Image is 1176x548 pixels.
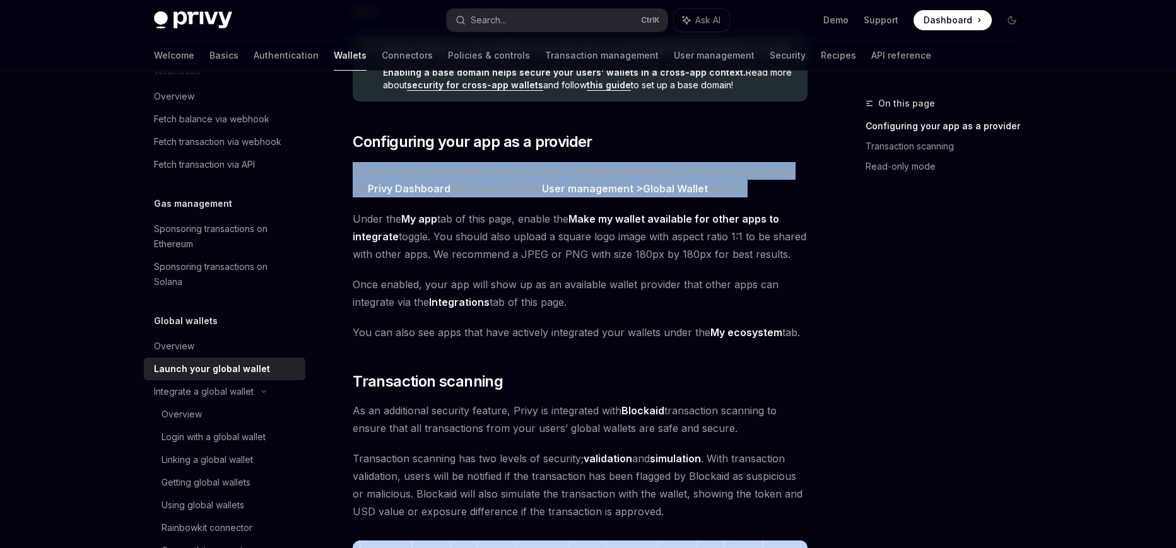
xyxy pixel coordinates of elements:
div: Overview [154,339,194,354]
a: Integrations [429,296,490,309]
a: Fetch balance via webhook [144,108,305,131]
span: To become a provider and share your users’ embedded wallets with other apps, simply visit the and... [353,162,808,197]
a: Support [864,14,898,26]
div: Integrate a global wallet [154,384,254,399]
a: Dashboard [914,10,992,30]
span: On this page [878,96,935,111]
div: Sponsoring transactions on Solana [154,259,298,289]
a: Sponsoring transactions on Solana [144,255,305,293]
a: Fetch transaction via webhook [144,131,305,153]
strong: Privy Dashboard [368,182,450,195]
a: security for cross-app wallets [407,79,543,91]
a: Blockaid [621,404,664,417]
span: Dashboard [924,14,972,26]
a: Sponsoring transactions on Ethereum [144,218,305,255]
div: Using global wallets [162,498,244,513]
div: Overview [154,89,194,104]
a: Fetch transaction via API [144,153,305,176]
a: Getting global wallets [144,471,305,494]
span: Read more about and follow to set up a base domain! [383,66,795,91]
a: Demo [823,14,849,26]
span: Configuring your app as a provider [353,132,592,152]
a: Transaction management [545,40,659,71]
a: Overview [144,403,305,426]
span: Once enabled, your app will show up as an available wallet provider that other apps can integrate... [353,276,808,311]
span: Under the tab of this page, enable the toggle. You should also upload a square logo image with as... [353,210,808,263]
a: Global Wallet [643,182,708,195]
div: Fetch balance via webhook [154,112,269,127]
a: Authentication [254,40,319,71]
h5: Gas management [154,196,232,211]
a: Connectors [382,40,433,71]
a: Basics [209,40,238,71]
div: Sponsoring transactions on Ethereum [154,221,298,252]
a: Using global wallets [144,494,305,516]
a: Transaction scanning [866,136,1032,156]
a: Read-only mode [866,156,1032,177]
button: Ask AI [674,9,729,32]
div: Fetch transaction via webhook [154,134,281,149]
a: Recipes [821,40,856,71]
div: Search... [471,13,506,28]
strong: Make my wallet available for other apps to integrate [353,213,779,243]
a: Launch your global wallet [144,358,305,380]
div: Linking a global wallet [162,452,253,467]
strong: simulation [650,452,701,465]
a: API reference [871,40,931,71]
div: Fetch transaction via API [154,157,255,172]
a: My ecosystem [710,326,782,339]
a: Overview [144,335,305,358]
a: Wallets [334,40,367,71]
div: Launch your global wallet [154,361,270,376]
a: Policies & controls [448,40,530,71]
span: Ask AI [695,14,720,26]
span: You can also see apps that have actively integrated your wallets under the tab. [353,324,808,341]
img: dark logo [154,11,232,29]
h5: Global wallets [154,313,218,329]
div: Getting global wallets [162,475,250,490]
a: Overview [144,85,305,108]
a: Login with a global wallet [144,426,305,448]
button: Search...CtrlK [447,9,667,32]
span: Ctrl K [641,15,660,25]
a: Linking a global wallet [144,448,305,471]
a: this guide [587,79,631,91]
div: Rainbowkit connector [162,520,252,535]
a: Rainbowkit connector [144,516,305,539]
strong: validation [584,452,632,465]
span: Transaction scanning has two levels of security; and . With transaction validation, users will be... [353,450,808,520]
a: Welcome [154,40,194,71]
a: User management [674,40,755,71]
a: Configuring your app as a provider [866,116,1032,136]
span: Transaction scanning [353,371,503,392]
strong: Integrations [429,296,490,308]
a: Security [770,40,806,71]
div: Overview [162,407,202,422]
span: As an additional security feature, Privy is integrated with transaction scanning to ensure that a... [353,402,808,437]
strong: Enabling a base domain helps secure your users’ wallets in a cross-app context. [383,67,746,78]
strong: My app [401,213,437,225]
strong: User management > [542,182,708,195]
button: Toggle dark mode [1002,10,1022,30]
div: Login with a global wallet [162,429,266,445]
a: My app [401,213,437,226]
